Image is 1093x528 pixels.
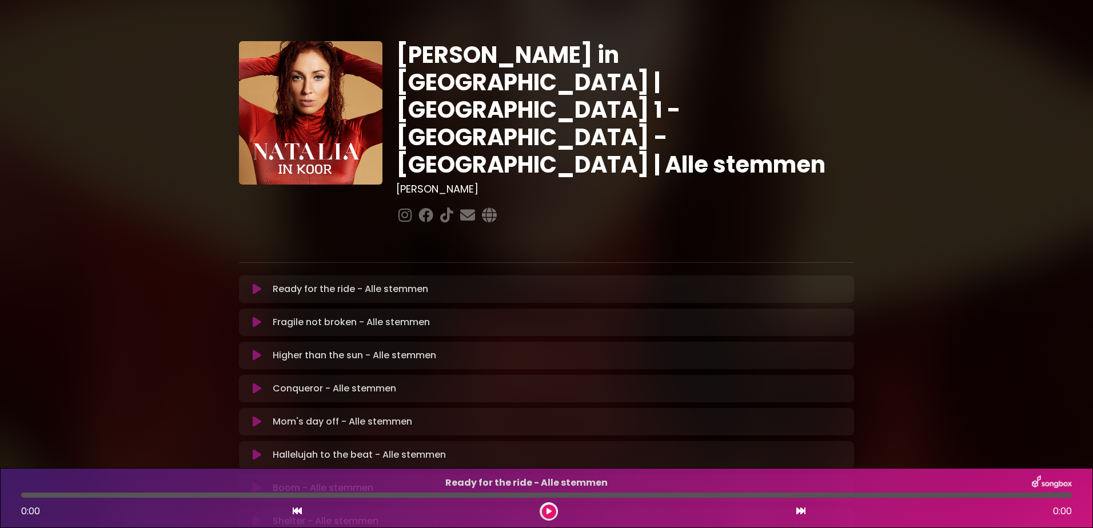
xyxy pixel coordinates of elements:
[273,448,847,462] p: Hallelujah to the beat - Alle stemmen
[396,41,854,178] h1: [PERSON_NAME] in [GEOGRAPHIC_DATA] | [GEOGRAPHIC_DATA] 1 - [GEOGRAPHIC_DATA] - [GEOGRAPHIC_DATA] ...
[21,505,40,518] span: 0:00
[21,476,1032,490] p: Ready for the ride - Alle stemmen
[273,349,847,362] p: Higher than the sun - Alle stemmen
[239,41,382,185] img: YTVS25JmS9CLUqXqkEhs
[1053,505,1072,518] span: 0:00
[273,382,847,395] p: Conqueror - Alle stemmen
[273,282,847,296] p: Ready for the ride - Alle stemmen
[273,315,847,329] p: Fragile not broken - Alle stemmen
[273,415,847,429] p: Mom's day off - Alle stemmen
[396,183,854,195] h3: [PERSON_NAME]
[1032,475,1072,490] img: songbox-logo-white.png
